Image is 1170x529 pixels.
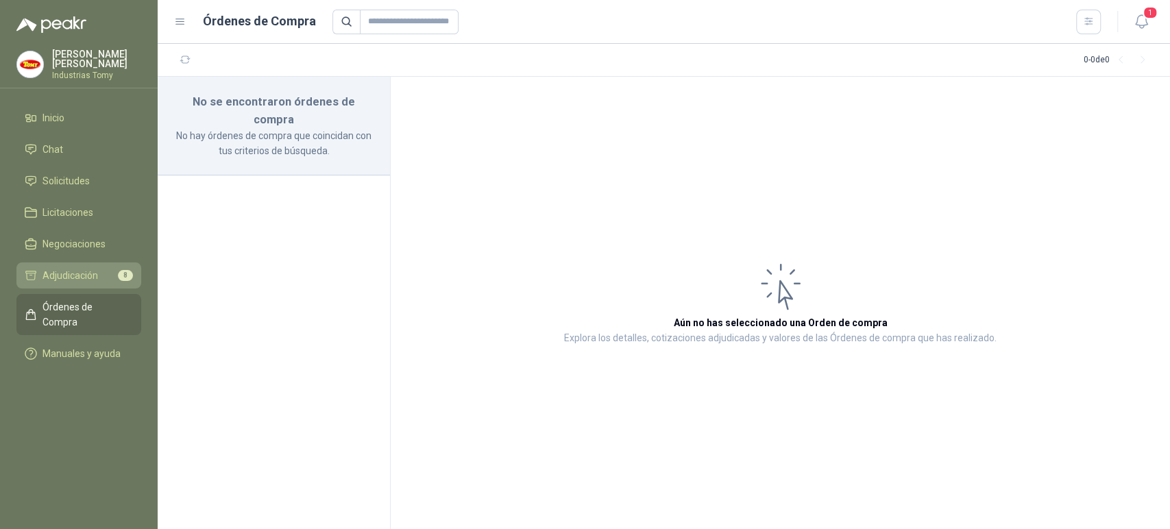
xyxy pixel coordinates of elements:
span: Inicio [42,110,64,125]
img: Logo peakr [16,16,86,33]
div: 0 - 0 de 0 [1084,49,1154,71]
span: 8 [118,270,133,281]
a: Manuales y ayuda [16,341,141,367]
h3: No se encontraron órdenes de compra [174,93,374,128]
h3: Aún no has seleccionado una Orden de compra [674,315,888,330]
span: 1 [1143,6,1158,19]
p: [PERSON_NAME] [PERSON_NAME] [52,49,141,69]
span: Adjudicación [42,268,98,283]
button: 1 [1129,10,1154,34]
a: Licitaciones [16,199,141,225]
span: Manuales y ayuda [42,346,121,361]
p: No hay órdenes de compra que coincidan con tus criterios de búsqueda. [174,128,374,158]
a: Solicitudes [16,168,141,194]
a: Inicio [16,105,141,131]
span: Órdenes de Compra [42,299,128,330]
span: Negociaciones [42,236,106,251]
p: Industrias Tomy [52,71,141,79]
h1: Órdenes de Compra [203,12,316,31]
a: Adjudicación8 [16,262,141,288]
span: Licitaciones [42,205,93,220]
img: Company Logo [17,51,43,77]
span: Chat [42,142,63,157]
p: Explora los detalles, cotizaciones adjudicadas y valores de las Órdenes de compra que has realizado. [564,330,997,347]
a: Órdenes de Compra [16,294,141,335]
a: Chat [16,136,141,162]
a: Negociaciones [16,231,141,257]
span: Solicitudes [42,173,90,188]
